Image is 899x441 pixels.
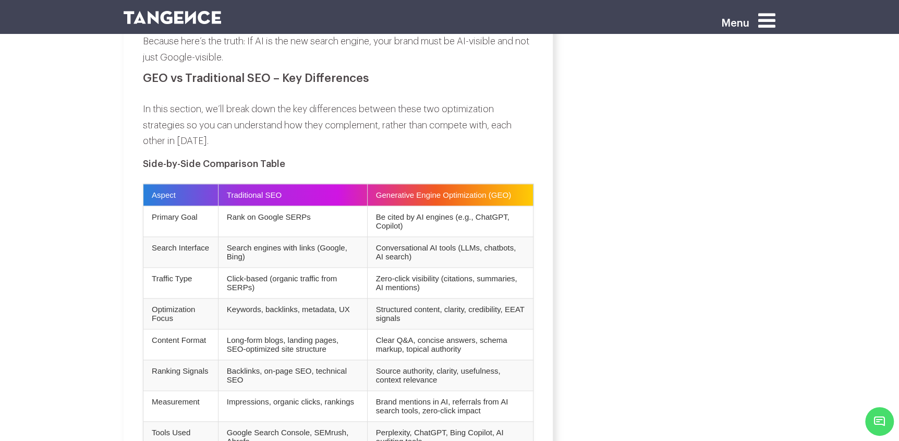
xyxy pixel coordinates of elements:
td: Long-form blogs, landing pages, SEO-optimized site structure [218,329,367,360]
strong: Traditional SEO [227,190,282,199]
h2: GEO vs Traditional SEO – Key Differences [143,72,533,85]
td: Source authority, clarity, usefulness, context relevance [367,360,533,390]
td: Zero-click visibility (citations, summaries, AI mentions) [367,267,533,298]
td: Structured content, clarity, credibility, EEAT signals [367,298,533,329]
td: Conversational AI tools (LLMs, chatbots, AI search) [367,236,533,267]
td: Be cited by AI engines (e.g., ChatGPT, Copilot) [367,206,533,236]
td: Clear Q&A, concise answers, schema markup, topical authority [367,329,533,360]
td: Impressions, organic clicks, rankings [218,390,367,421]
strong: Traffic Type [152,274,192,283]
td: Click-based (organic traffic from SERPs) [218,267,367,298]
strong: Measurement [152,397,200,406]
p: Because here’s the truth: If AI is the new search engine, your brand must be AI-visible and not j... [143,33,533,65]
strong: Content Format [152,336,206,344]
strong: Generative Engine Optimization (GEO) [376,190,511,199]
strong: Optimization Focus [152,305,195,323]
td: Rank on Google SERPs [218,206,367,236]
img: logo SVG [124,11,221,24]
td: Keywords, backlinks, metadata, UX [218,298,367,329]
strong: Ranking Signals [152,366,208,375]
strong: Primary Goal [152,212,198,221]
strong: Tools Used [152,428,190,437]
td: Brand mentions in AI, referrals from AI search tools, zero-click impact [367,390,533,421]
strong: Side-by-Side Comparison Table [143,159,285,169]
strong: Search Interface [152,243,209,252]
td: Search engines with links (Google, Bing) [218,236,367,267]
strong: Aspect [152,190,176,199]
span: Chat Widget [865,407,894,436]
p: In this section, we’ll break down the key differences between these two optimization strategies s... [143,101,533,149]
td: Backlinks, on-page SEO, technical SEO [218,360,367,390]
